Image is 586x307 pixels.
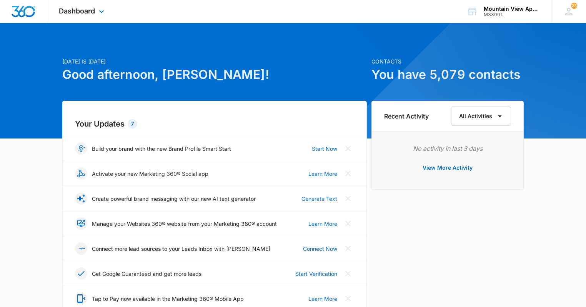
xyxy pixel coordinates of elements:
button: View More Activity [415,159,480,177]
a: Start Verification [295,270,337,278]
a: Connect Now [303,245,337,253]
p: No activity in last 3 days [384,144,511,153]
a: Learn More [308,295,337,303]
h6: Recent Activity [384,112,429,121]
h1: You have 5,079 contacts [371,65,524,84]
p: [DATE] is [DATE] [62,57,367,65]
p: Create powerful brand messaging with our new AI text generator [92,195,256,203]
button: Close [342,242,354,255]
div: notifications count [571,3,577,9]
p: Manage your Websites 360® website from your Marketing 360® account [92,220,277,228]
p: Get Google Guaranteed and get more leads [92,270,201,278]
a: Learn More [308,220,337,228]
p: Connect more lead sources to your Leads Inbox with [PERSON_NAME] [92,245,270,253]
button: Close [342,292,354,305]
button: Close [342,167,354,180]
button: Close [342,142,354,155]
div: account name [484,6,540,12]
button: Close [342,217,354,230]
a: Start Now [312,145,337,153]
span: Dashboard [59,7,95,15]
a: Generate Text [301,195,337,203]
div: 7 [128,119,137,128]
h1: Good afternoon, [PERSON_NAME]! [62,65,367,84]
button: Close [342,192,354,205]
p: Build your brand with the new Brand Profile Smart Start [92,145,231,153]
h2: Your Updates [75,118,354,130]
button: All Activities [451,107,511,126]
span: 23 [571,3,577,9]
div: account id [484,12,540,17]
p: Contacts [371,57,524,65]
p: Activate your new Marketing 360® Social app [92,170,208,178]
a: Learn More [308,170,337,178]
p: Tap to Pay now available in the Marketing 360® Mobile App [92,295,244,303]
button: Close [342,267,354,280]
